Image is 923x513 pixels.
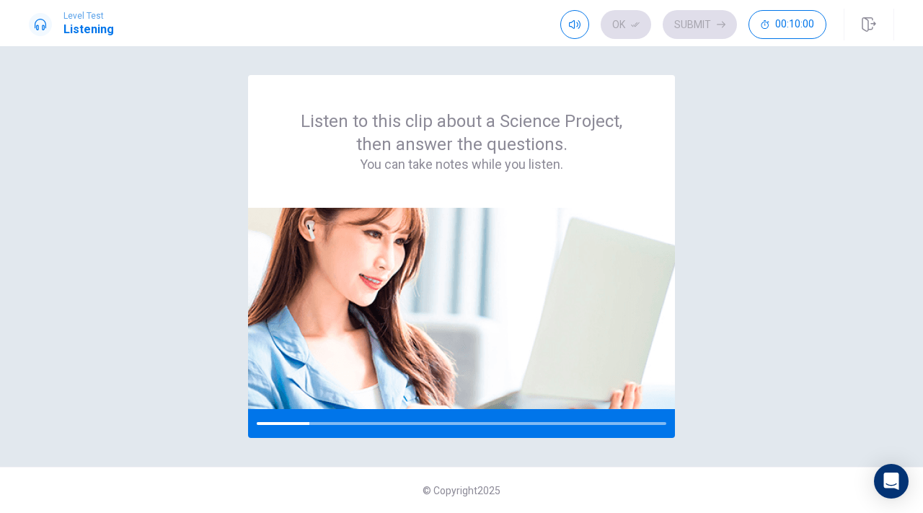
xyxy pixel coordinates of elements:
[874,464,909,499] div: Open Intercom Messenger
[248,208,675,409] img: passage image
[748,10,826,39] button: 00:10:00
[775,19,814,30] span: 00:10:00
[63,21,114,38] h1: Listening
[283,156,640,173] h4: You can take notes while you listen.
[423,485,500,496] span: © Copyright 2025
[63,11,114,21] span: Level Test
[283,110,640,173] div: Listen to this clip about a Science Project, then answer the questions.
